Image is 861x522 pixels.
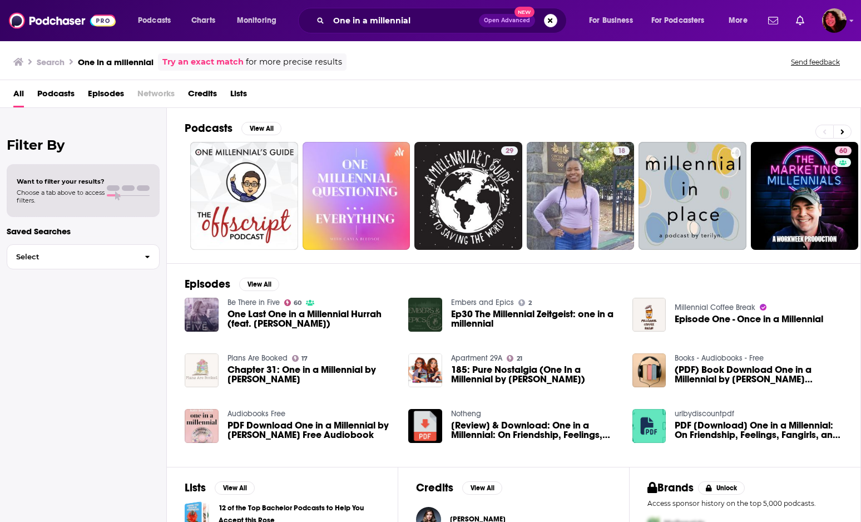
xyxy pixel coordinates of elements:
span: 18 [618,146,625,157]
h3: Search [37,57,65,67]
a: 60 [751,142,859,250]
img: One Last One in a Millennial Hurrah (feat. Kelly) [185,298,219,332]
a: 21 [507,355,522,362]
span: 29 [506,146,513,157]
span: for more precise results [246,56,342,68]
a: Credits [188,85,217,107]
a: ListsView All [185,481,255,495]
a: PDF [Download] One in a Millennial: On Friendship, Feelings, Fangirls, and Fitting In BY : Kate K... [675,421,843,440]
button: open menu [644,12,721,29]
span: 60 [294,301,301,306]
span: Monitoring [237,13,276,28]
a: Charts [184,12,222,29]
h2: Brands [647,481,694,495]
a: Be There in Five [227,298,280,307]
button: open menu [130,12,185,29]
button: Unlock [698,481,745,495]
button: open menu [229,12,291,29]
img: PDF Download One in a Millennial by Kate Kennedy Free Audiobook [185,409,219,443]
h2: Lists [185,481,206,495]
img: Podchaser - Follow, Share and Rate Podcasts [9,10,116,31]
a: 29 [501,146,518,155]
a: Show notifications dropdown [791,11,809,30]
span: Networks [137,85,175,107]
a: Ep30 The Millennial Zeitgeist: one in a millennial [451,309,619,328]
p: Saved Searches [7,226,160,237]
div: Search podcasts, credits, & more... [309,8,577,33]
a: Millennial Coffee Break [675,303,755,312]
button: Show profile menu [822,8,847,33]
a: Lists [230,85,247,107]
a: [Review] & Download: One in a Millennial: On Friendship, Feelings, Fangirls, and Fitting In BY : ... [408,409,442,443]
a: Chapter 31: One in a Millennial by Kate Kennedy [227,365,395,384]
a: Plans Are Booked [227,353,288,363]
a: 17 [292,355,308,362]
img: 185: Pure Nostalgia (One In a Millennial by Kate Kennedy) [408,353,442,387]
button: open menu [581,12,647,29]
p: Access sponsor history on the top 5,000 podcasts. [647,499,843,508]
img: PDF [Download] One in a Millennial: On Friendship, Feelings, Fangirls, and Fitting In BY : Kate K... [632,409,666,443]
a: One Last One in a Millennial Hurrah (feat. Kelly) [227,309,395,328]
span: All [13,85,24,107]
a: Apartment 29A [451,353,502,363]
a: Embers and Epics [451,298,514,307]
span: PDF Download One in a Millennial by [PERSON_NAME] Free Audiobook [227,421,395,440]
button: Send feedback [788,57,843,67]
span: [Review] & Download: One in a Millennial: On Friendship, Feelings, Fangirls, and Fitting In BY : ... [451,421,619,440]
span: Logged in as Kathryn-Musilek [822,8,847,33]
a: 18 [527,142,635,250]
input: Search podcasts, credits, & more... [329,12,479,29]
h2: Filter By [7,137,160,153]
h2: Episodes [185,277,230,291]
h2: Credits [416,481,453,495]
span: One Last One in a Millennial Hurrah (feat. [PERSON_NAME]) [227,309,395,328]
a: Notheng [451,409,481,418]
a: 185: Pure Nostalgia (One In a Millennial by Kate Kennedy) [451,365,619,384]
span: PDF [Download] One in a Millennial: On Friendship, Feelings, Fangirls, and Fitting In BY : [PERSO... [675,421,843,440]
img: (PDF) Book Download One in a Millennial by Kate Kennedy Audiobook FREE [632,353,666,387]
span: Podcasts [138,13,171,28]
a: PDF Download One in a Millennial by Kate Kennedy Free Audiobook [227,421,395,440]
a: (PDF) Book Download One in a Millennial by Kate Kennedy Audiobook FREE [675,365,843,384]
span: Choose a tab above to access filters. [17,189,105,204]
a: Episodes [88,85,124,107]
a: Ep30 The Millennial Zeitgeist: one in a millennial [408,298,442,332]
span: For Podcasters [651,13,705,28]
a: 2 [518,299,532,306]
img: User Profile [822,8,847,33]
a: EpisodesView All [185,277,279,291]
span: Want to filter your results? [17,178,105,185]
span: 60 [839,146,847,157]
a: 60 [284,299,302,306]
a: Podcasts [37,85,75,107]
span: 21 [517,356,522,361]
span: More [729,13,748,28]
a: 29 [414,142,522,250]
a: urlbydiscountpdf [675,409,734,418]
button: View All [239,278,279,291]
a: Books - Audiobooks - Free [675,353,764,363]
button: View All [215,481,255,495]
a: Try an exact match [162,56,244,68]
span: Select [7,253,136,260]
span: 2 [528,301,532,306]
a: CreditsView All [416,481,502,495]
a: Audiobooks Free [227,409,285,418]
img: Chapter 31: One in a Millennial by Kate Kennedy [185,353,219,387]
span: Episode One - Once in a Millennial [675,314,823,324]
h3: One in a millennial [78,57,154,67]
span: (PDF) Book Download One in a Millennial by [PERSON_NAME] Audiobook FREE [675,365,843,384]
span: Charts [191,13,215,28]
button: View All [462,481,502,495]
span: New [514,7,535,17]
button: open menu [721,12,761,29]
a: Episode One - Once in a Millennial [632,298,666,332]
